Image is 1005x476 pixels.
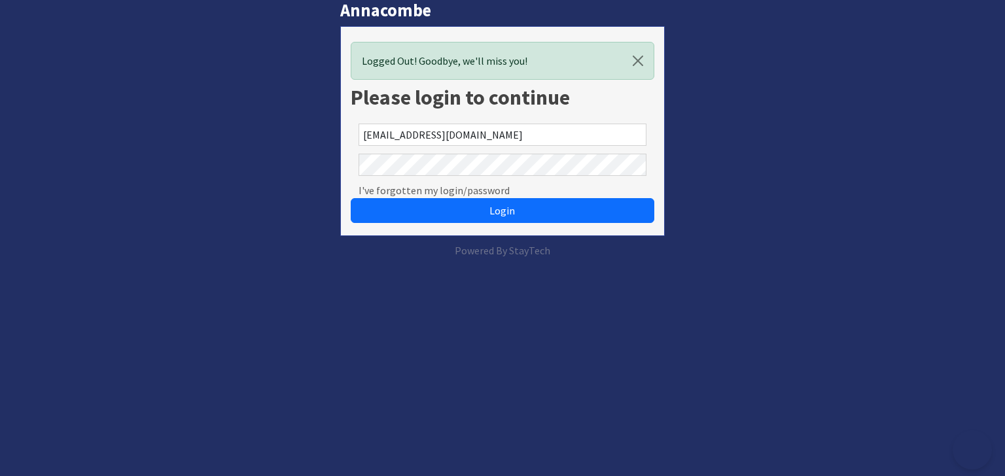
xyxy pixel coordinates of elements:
iframe: Toggle Customer Support [953,430,992,469]
a: I've forgotten my login/password [359,182,510,198]
p: Powered By StayTech [340,243,665,258]
div: Logged Out! Goodbye, we'll miss you! [351,42,654,80]
h1: Please login to continue [351,85,654,110]
span: Login [489,204,515,217]
input: Email [359,124,646,146]
button: Login [351,198,654,223]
